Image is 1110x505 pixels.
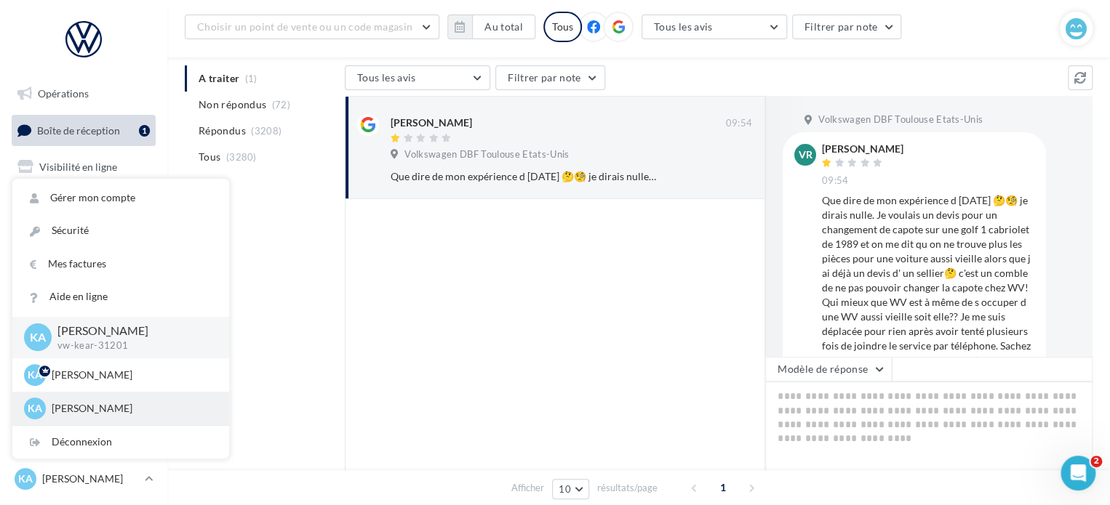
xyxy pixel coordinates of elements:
span: 2 [1090,456,1102,467]
span: (72) [272,99,290,110]
span: Visibilité en ligne [39,161,117,173]
div: 1 [139,125,150,137]
iframe: Intercom live chat [1061,456,1095,490]
div: [PERSON_NAME] [822,144,903,154]
a: Contacts [9,225,159,255]
span: 09:54 [725,117,752,130]
a: Mes factures [12,248,229,280]
span: Volkswagen DBF Toulouse Etats-Unis [404,148,569,161]
a: Visibilité en ligne [9,152,159,182]
p: vw-kear-31201 [57,339,206,352]
button: Choisir un point de vente ou un code magasin [185,15,439,39]
span: KA [30,329,46,346]
a: Gérer mon compte [12,182,229,214]
button: 10 [552,479,589,499]
div: Que dire de mon expérience d [DATE] 🤔🧐 je dirais nulle. Je voulais un devis pour un changement de... [822,193,1034,426]
span: Volkswagen DBF Toulouse Etats-Unis [818,113,983,126]
a: Médiathèque [9,260,159,291]
button: Filtrer par note [495,65,605,90]
div: Tous [543,12,582,42]
span: résultats/page [597,481,658,495]
span: Afficher [511,481,544,495]
p: [PERSON_NAME] [57,323,206,339]
a: Sécurité [12,214,229,247]
a: KA [PERSON_NAME] [12,465,156,493]
span: 1 [711,476,735,499]
button: Modèle de réponse [765,357,892,381]
a: PLV et print personnalisable [9,333,159,376]
a: Opérations [9,78,159,109]
span: Choisir un point de vente ou un code magasin [197,20,412,33]
span: Non répondus [199,97,266,112]
div: Déconnexion [12,426,229,458]
span: Tous [199,150,220,164]
button: Filtrer par note [792,15,902,39]
a: Aide en ligne [12,280,229,313]
span: Vr [799,148,812,162]
div: [PERSON_NAME] [391,116,472,130]
span: Opérations [38,87,89,100]
span: 10 [559,483,571,495]
button: Au total [447,15,535,39]
div: Que dire de mon expérience d [DATE] 🤔🧐 je dirais nulle. Je voulais un devis pour un changement de... [391,169,658,184]
a: Campagnes [9,188,159,219]
span: Répondus [199,124,246,138]
p: [PERSON_NAME] [52,368,212,382]
span: Boîte de réception [37,124,120,136]
p: [PERSON_NAME] [52,401,212,416]
a: Campagnes DataOnDemand [9,381,159,424]
p: [PERSON_NAME] [42,472,139,486]
span: KA [28,368,42,382]
button: Au total [472,15,535,39]
button: Tous les avis [642,15,787,39]
span: (3280) [226,151,257,163]
a: Calendrier [9,296,159,327]
span: (3208) [251,125,282,137]
span: Tous les avis [654,20,713,33]
a: Boîte de réception1 [9,115,159,146]
span: Tous les avis [357,71,416,84]
span: KA [18,472,33,486]
span: 09:54 [822,174,849,187]
span: KA [28,401,42,416]
button: Tous les avis [345,65,490,90]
